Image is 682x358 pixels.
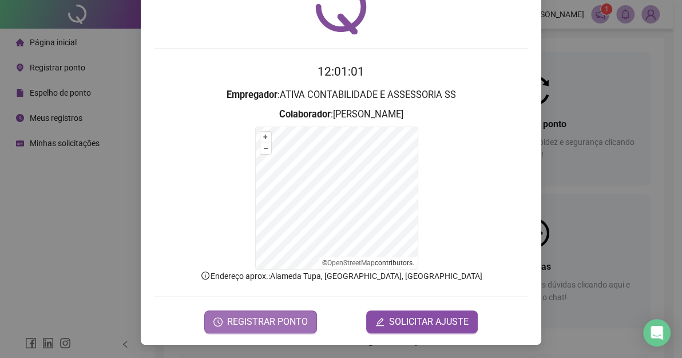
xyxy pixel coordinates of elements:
p: Endereço aprox. : Alameda Tupa, [GEOGRAPHIC_DATA], [GEOGRAPHIC_DATA] [154,270,528,282]
h3: : ATIVA CONTABILIDADE E ASSESSORIA SS [154,88,528,103]
span: REGISTRAR PONTO [227,315,308,329]
button: + [260,132,271,143]
strong: Colaborador [279,109,331,120]
span: SOLICITAR AJUSTE [389,315,469,329]
strong: Empregador [227,89,277,100]
time: 12:01:01 [318,65,364,78]
button: REGISTRAR PONTO [204,310,317,333]
a: OpenStreetMap [327,259,375,267]
span: clock-circle [213,317,223,326]
button: – [260,143,271,154]
span: info-circle [200,270,211,281]
div: Open Intercom Messenger [643,319,671,347]
li: © contributors. [322,259,414,267]
button: editSOLICITAR AJUSTE [366,310,478,333]
h3: : [PERSON_NAME] [154,107,528,122]
span: edit [375,317,384,326]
